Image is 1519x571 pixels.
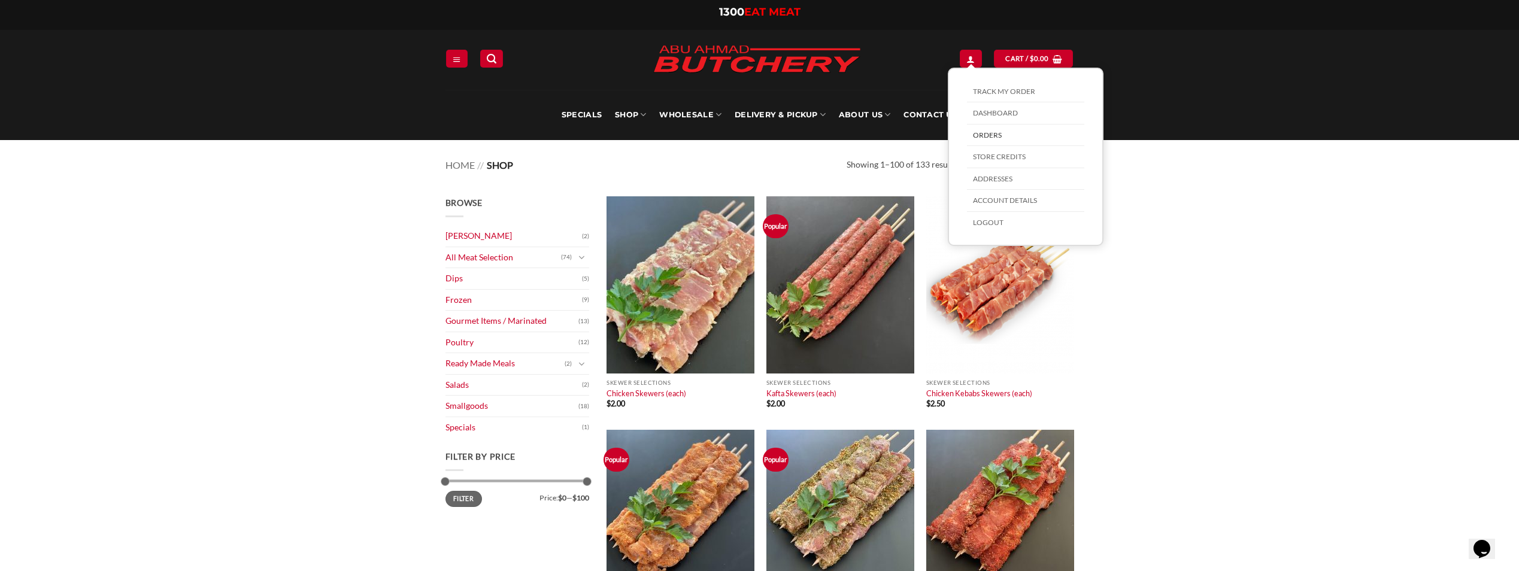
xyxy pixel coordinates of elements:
span: (13) [578,312,589,330]
span: (12) [578,333,589,351]
a: Logout [967,212,1084,233]
a: Dashboard [967,102,1084,124]
a: View cart [994,50,1073,67]
a: [PERSON_NAME] [445,226,582,247]
p: Skewer Selections [766,379,914,386]
img: Kafta Skewers [766,196,914,373]
a: Specials [562,90,602,140]
button: Filter [445,491,482,507]
span: (74) [561,248,572,266]
p: Skewer Selections [926,379,1074,386]
div: Price: — [445,491,589,502]
span: $0 [558,493,566,502]
a: Ready Made Meals [445,353,565,374]
a: Smallgoods [445,396,578,417]
a: Frozen [445,290,582,311]
span: (9) [582,291,589,309]
span: EAT MEAT [744,5,801,19]
bdi: 2.00 [607,399,625,408]
img: Abu Ahmad Butchery [643,37,871,83]
a: Dips [445,268,582,289]
a: Menu [446,50,468,67]
a: Specials [445,417,582,438]
span: Filter by price [445,451,516,461]
img: Chicken Skewers [607,196,754,373]
a: Wholesale [659,90,721,140]
span: (18) [578,397,589,415]
img: Chicken Kebabs Skewers [926,196,1074,373]
bdi: 2.50 [926,399,945,408]
a: Gourmet Items / Marinated [445,311,578,332]
span: (2) [582,227,589,245]
a: SHOP [615,90,646,140]
a: Home [445,159,475,171]
bdi: 0.00 [1030,54,1049,62]
a: Account details [967,190,1084,212]
span: (2) [582,376,589,394]
span: Cart / [1005,53,1048,64]
span: (5) [582,270,589,288]
a: Chicken Kebabs Skewers (each) [926,388,1032,398]
span: // [477,159,484,171]
span: $100 [572,493,589,502]
span: $ [607,399,611,408]
p: Showing 1–100 of 133 results [847,158,957,172]
span: 1300 [719,5,744,19]
span: Shop [487,159,513,171]
button: Toggle [575,357,589,370]
span: $ [766,399,771,408]
span: Browse [445,198,483,208]
a: Store Credits [967,146,1084,168]
bdi: 2.00 [766,399,785,408]
a: Addresses [967,168,1084,190]
a: My account [960,50,981,67]
a: Chicken Skewers (each) [607,388,686,398]
a: Orders [967,124,1084,147]
span: $ [926,399,930,408]
a: Track My Order [967,81,1084,103]
iframe: chat widget [1469,523,1507,559]
a: All Meat Selection [445,247,561,268]
button: Toggle [575,251,589,264]
a: Kafta Skewers (each) [766,388,836,398]
a: Delivery & Pickup [735,90,826,140]
span: (2) [565,355,572,373]
a: Search [480,50,503,67]
a: Contact Us [903,90,957,140]
a: 1300EAT MEAT [719,5,801,19]
a: Poultry [445,332,578,353]
a: About Us [839,90,890,140]
span: $ [1030,53,1034,64]
p: Skewer Selections [607,379,754,386]
span: (1) [582,418,589,436]
a: Salads [445,375,582,396]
